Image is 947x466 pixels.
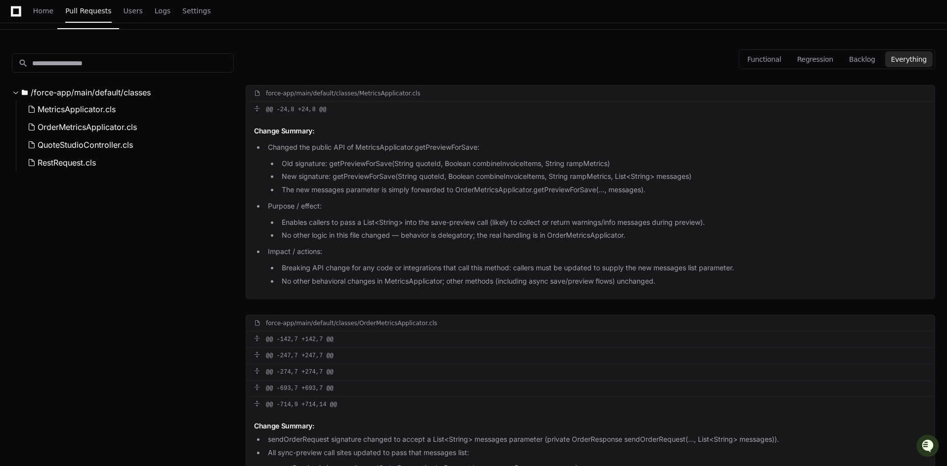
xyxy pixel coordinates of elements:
[153,105,180,117] button: See all
[38,157,96,169] span: RestRequest.cls
[246,332,935,347] div: @@ -142,7 +142,7 @@
[915,433,942,460] iframe: Open customer support
[279,262,927,274] li: Breaking API change for any code or integrations that call this method: callers must be updated t...
[254,127,314,135] span: Change Summary:
[31,132,80,140] span: [PERSON_NAME]
[246,348,935,364] div: @@ -247,7 +247,7 @@
[22,86,28,98] svg: Directory
[10,73,28,91] img: 1756235613930-3d25f9e4-fa56-45dd-b3ad-e072dfbd1548
[10,107,66,115] div: Past conversations
[279,171,927,182] li: New signature: getPreviewForSave(String quoteId, Boolean combineInvoiceItems, String rampMetrics,...
[10,123,26,138] img: Sidi Zhu
[38,121,137,133] span: OrderMetricsApplicator.cls
[246,364,935,380] div: @@ -274,7 +274,7 @@
[24,154,228,171] button: RestRequest.cls
[182,8,211,14] span: Settings
[265,434,927,445] li: sendOrderRequest signature changed to accept a List<String> messages parameter (private OrderResp...
[741,51,787,67] button: Functional
[24,100,228,118] button: MetricsApplicator.cls
[268,201,927,212] p: Purpose / effect:
[124,8,143,14] span: Users
[87,132,108,140] span: [DATE]
[246,397,935,413] div: @@ -714,9 +714,14 @@
[885,51,933,67] button: Everything
[33,8,53,14] span: Home
[266,89,420,97] div: force-app/main/default/classes/MetricsApplicator.cls
[266,319,437,327] div: force-app/main/default/classes/OrderMetricsApplicator.cls
[168,76,180,88] button: Start new chat
[38,103,116,115] span: MetricsApplicator.cls
[10,9,30,29] img: PlayerZero
[24,136,228,154] button: QuoteStudioController.cls
[38,139,133,151] span: QuoteStudioController.cls
[24,118,228,136] button: OrderMetricsApplicator.cls
[268,142,927,153] p: Changed the public API of MetricsApplicator.getPreviewForSave:
[279,230,927,241] li: No other logic in this file changed — behavior is delegatory; the real handling is in OrderMetric...
[10,39,180,55] div: Welcome
[279,184,927,196] li: The new messages parameter is simply forwarded to OrderMetricsApplicator.getPreviewForSave(..., m...
[65,8,111,14] span: Pull Requests
[791,51,839,67] button: Regression
[843,51,881,67] button: Backlog
[82,132,86,140] span: •
[279,276,927,287] li: No other behavioral changes in MetricsApplicator; other methods (including async save/preview flo...
[34,73,162,83] div: Start new chat
[70,154,120,162] a: Powered byPylon
[34,83,143,91] div: We're offline, but we'll be back soon!
[98,154,120,162] span: Pylon
[246,102,935,118] div: @@ -24,8 +24,8 @@
[268,246,927,257] p: Impact / actions:
[18,58,28,68] mat-icon: search
[155,8,171,14] span: Logs
[246,381,935,396] div: @@ -693,7 +693,7 @@
[279,217,927,228] li: Enables callers to pass a List<String> into the save-preview call (likely to collect or return wa...
[254,422,314,430] span: Change Summary:
[12,85,234,100] button: /force-app/main/default/classes
[279,158,927,169] li: Old signature: getPreviewForSave(String quoteId, Boolean combineInvoiceItems, String rampMetrics)
[31,86,151,98] span: /force-app/main/default/classes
